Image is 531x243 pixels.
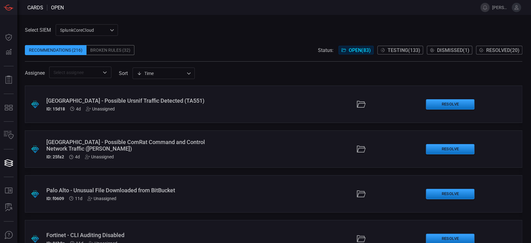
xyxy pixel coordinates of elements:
button: Resolve [426,99,474,110]
button: Cards [1,156,16,171]
button: Testing(133) [377,46,423,54]
button: Ask Us A Question [1,228,16,243]
div: Fortinet - CLI Auditing Disabled [46,232,207,238]
span: Aug 11, 2025 4:47 AM [75,154,80,159]
span: Status: [318,47,333,53]
div: Broken Rules (32) [86,45,134,55]
span: Testing ( 133 ) [388,47,420,53]
button: Open [100,68,109,77]
div: Unassigned [85,154,114,159]
span: Aug 11, 2025 4:48 AM [76,106,81,111]
div: Recommendations (216) [25,45,86,55]
div: Unassigned [87,196,116,201]
span: Open ( 83 ) [349,47,371,53]
span: Dismissed ( 1 ) [437,47,469,53]
button: Resolved(20) [476,46,522,54]
button: Open(83) [338,46,374,54]
button: Dashboard [1,30,16,45]
p: SplunkCoreCloud [60,27,108,33]
button: ALERT ANALYSIS [1,200,16,215]
h5: ID: 25fa2 [46,154,64,159]
button: Dismissed(1) [427,46,472,54]
label: sort [119,70,128,76]
button: Detections [1,45,16,60]
button: Inventory [1,128,16,143]
h5: ID: f0609 [46,196,64,201]
button: Resolve [426,189,474,199]
div: Palo Alto - Unusual File Downloaded from BitBucket [46,187,207,194]
span: Resolved ( 20 ) [486,47,519,53]
div: Time [137,70,185,77]
h5: ID: 15d18 [46,106,65,111]
span: open [51,5,64,11]
div: Palo Alto - Possible ComRat Command and Control Network Traffic (Turla) [46,139,207,152]
button: MITRE - Detection Posture [1,100,16,115]
span: Cards [27,5,43,11]
span: [PERSON_NAME][EMAIL_ADDRESS][PERSON_NAME][DOMAIN_NAME] [492,5,509,10]
input: Select assignee [51,68,99,76]
span: Aug 04, 2025 2:25 AM [75,196,82,201]
div: Unassigned [86,106,115,111]
button: Resolve [426,144,474,154]
button: Reports [1,72,16,87]
label: Select SIEM [25,27,51,33]
div: Palo Alto - Possible Ursnif Traffic Detected (TA551) [46,97,207,104]
button: Rule Catalog [1,183,16,198]
span: Assignee [25,70,45,76]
